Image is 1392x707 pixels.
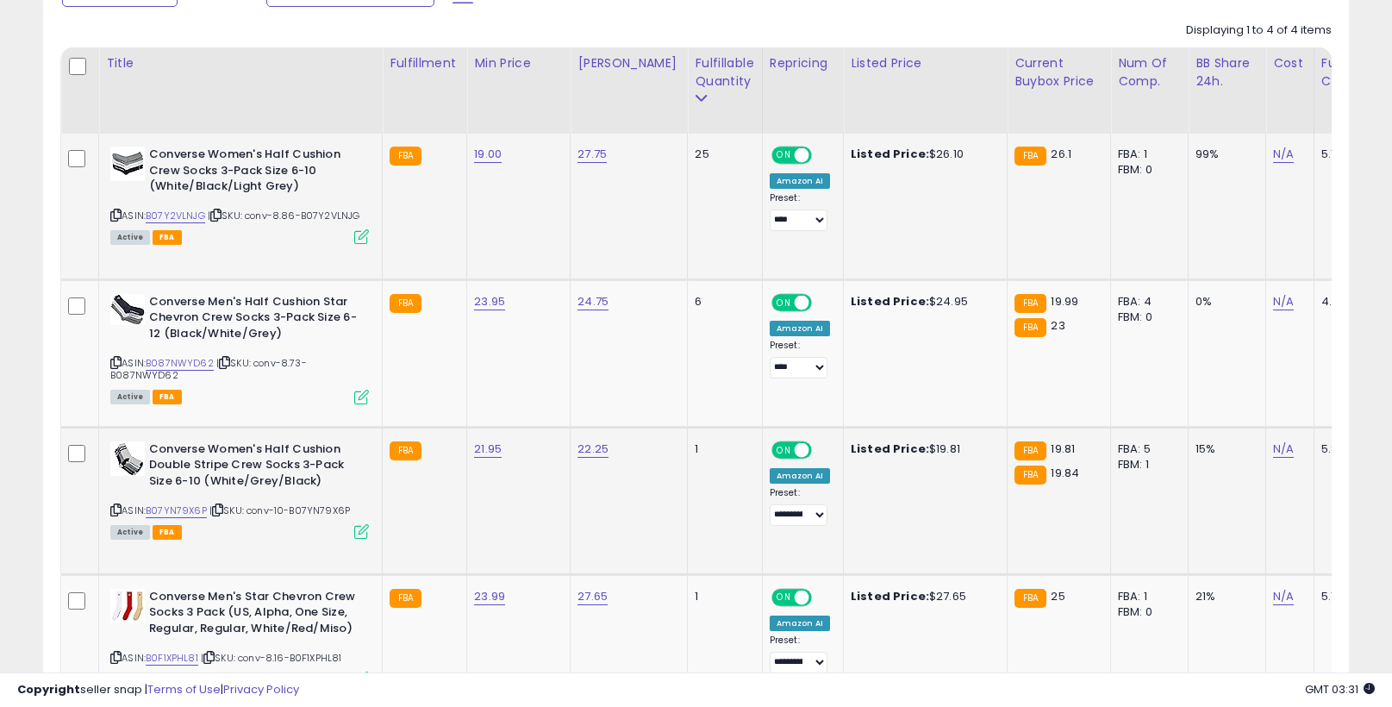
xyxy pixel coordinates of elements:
small: FBA [390,147,421,166]
a: B087NWYD62 [146,356,214,371]
div: Num of Comp. [1118,54,1181,91]
a: 21.95 [474,441,502,458]
div: FBA: 1 [1118,147,1175,162]
div: 0% [1195,294,1252,310]
div: 25 [695,147,748,162]
span: | SKU: conv-10-B07YN79X6P [209,504,350,517]
span: OFF [808,442,836,457]
small: FBA [1014,589,1046,608]
div: Amazon AI [770,173,830,189]
span: | SKU: conv-8.16-B0F1XPHL81 [201,651,342,665]
small: FBA [1014,147,1046,166]
img: 41LeAblpo2L._SL40_.jpg [110,147,145,181]
div: 5.12 [1321,147,1382,162]
div: 4.67 [1321,294,1382,310]
a: 19.00 [474,146,502,163]
small: FBA [1014,294,1046,313]
div: Title [106,54,375,72]
span: FBA [153,230,182,245]
div: Fulfillable Quantity [695,54,754,91]
div: Amazon AI [770,321,830,336]
div: ASIN: [110,294,369,403]
div: Preset: [770,635,830,673]
span: OFF [808,296,836,310]
div: Amazon AI [770,616,830,631]
a: 22.25 [577,441,609,458]
span: All listings currently available for purchase on Amazon [110,525,150,540]
div: FBA: 4 [1118,294,1175,310]
div: 5.82 [1321,441,1382,457]
a: 27.65 [577,588,608,605]
span: ON [773,148,795,163]
span: ON [773,296,795,310]
span: 2025-08-18 03:31 GMT [1305,681,1375,698]
a: Terms of Use [147,681,221,698]
div: 21% [1195,589,1252,604]
div: Fulfillment Cost [1321,54,1388,91]
b: Listed Price: [851,441,929,457]
small: FBA [390,589,421,608]
div: 99% [1195,147,1252,162]
a: N/A [1273,146,1294,163]
span: ON [773,442,795,457]
div: 5.12 [1321,589,1382,604]
b: Listed Price: [851,293,929,310]
div: seller snap | | [17,682,299,698]
a: Privacy Policy [223,681,299,698]
span: | SKU: conv-8.73-B087NWYD62 [110,356,307,382]
div: Displaying 1 to 4 of 4 items [1186,22,1332,39]
div: BB Share 24h. [1195,54,1258,91]
span: ON [773,590,795,604]
a: 27.75 [577,146,607,163]
div: 15% [1195,441,1252,457]
div: FBA: 1 [1118,589,1175,604]
div: 1 [695,589,748,604]
div: $26.10 [851,147,994,162]
small: FBA [390,441,421,460]
div: Fulfillment [390,54,459,72]
div: ASIN: [110,147,369,242]
div: Preset: [770,487,830,526]
span: All listings currently available for purchase on Amazon [110,390,150,404]
a: 23.99 [474,588,505,605]
small: FBA [1014,318,1046,337]
span: 23 [1051,317,1064,334]
span: | SKU: conv-8.86-B07Y2VLNJG [208,209,360,222]
div: Listed Price [851,54,1000,72]
div: 6 [695,294,748,310]
div: Amazon AI [770,468,830,484]
small: FBA [1014,441,1046,460]
span: 19.99 [1051,293,1078,310]
span: 19.84 [1051,465,1079,481]
img: 31Gc+n-ivQL._SL40_.jpg [110,589,145,623]
div: ASIN: [110,441,369,537]
a: 24.75 [577,293,609,310]
span: 26.1 [1051,146,1071,162]
a: N/A [1273,293,1294,310]
span: OFF [808,148,836,163]
a: B07Y2VLNJG [146,209,205,223]
span: OFF [808,590,836,604]
b: Listed Price: [851,588,929,604]
div: Current Buybox Price [1014,54,1103,91]
img: 41EnOxYbOgL._SL40_.jpg [110,441,145,476]
small: FBA [390,294,421,313]
small: FBA [1014,466,1046,485]
span: 25 [1051,588,1064,604]
span: FBA [153,390,182,404]
b: Converse Men's Star Chevron Crew Socks 3 Pack (US, Alpha, One Size, Regular, Regular, White/Red/M... [149,589,359,641]
a: 23.95 [474,293,505,310]
div: Cost [1273,54,1307,72]
div: Preset: [770,340,830,379]
div: $24.95 [851,294,994,310]
div: FBM: 0 [1118,162,1175,178]
div: Repricing [770,54,836,72]
span: 19.81 [1051,441,1075,457]
strong: Copyright [17,681,80,698]
b: Converse Women's Half Cushion Crew Socks 3-Pack Size 6-10 (White/Black/Light Grey) [149,147,359,199]
div: 1 [695,441,748,457]
div: FBM: 1 [1118,457,1175,472]
div: [PERSON_NAME] [577,54,680,72]
a: N/A [1273,441,1294,458]
div: FBM: 0 [1118,310,1175,325]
